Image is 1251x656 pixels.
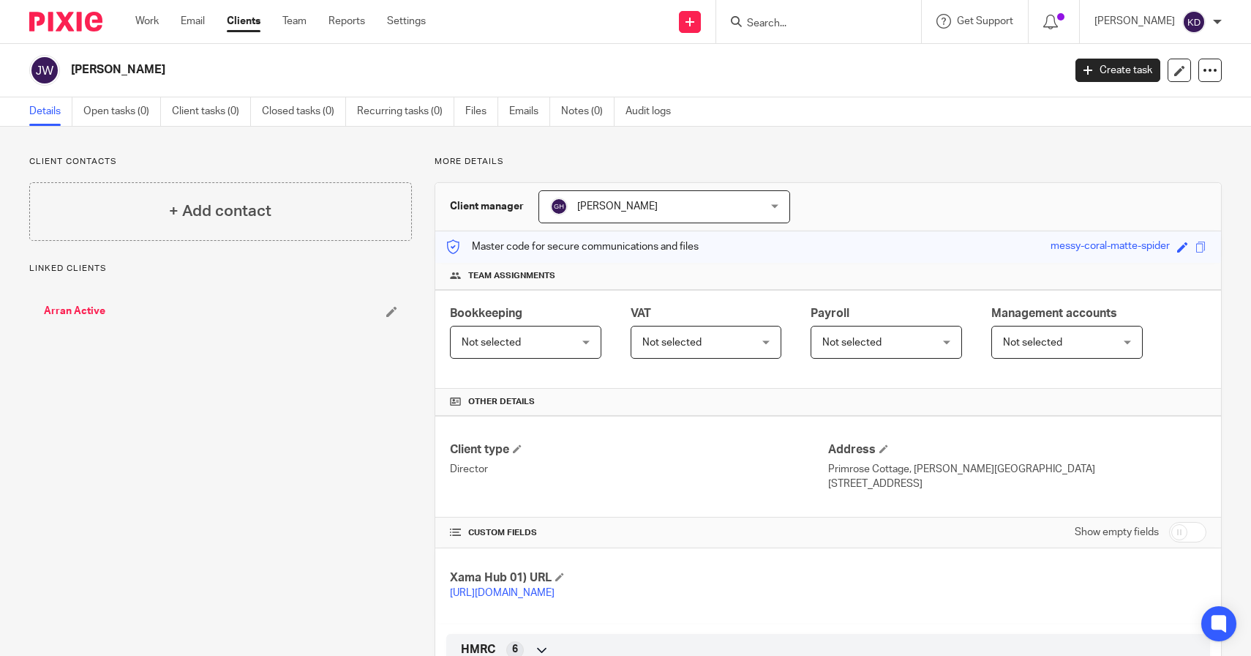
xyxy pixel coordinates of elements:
[811,307,849,319] span: Payroll
[262,97,346,126] a: Closed tasks (0)
[387,14,426,29] a: Settings
[550,198,568,215] img: svg%3E
[172,97,251,126] a: Client tasks (0)
[357,97,454,126] a: Recurring tasks (0)
[509,97,550,126] a: Emails
[1075,525,1159,540] label: Show empty fields
[435,156,1222,168] p: More details
[29,12,102,31] img: Pixie
[1075,59,1160,82] a: Create task
[450,307,522,319] span: Bookkeeping
[561,97,615,126] a: Notes (0)
[328,14,365,29] a: Reports
[991,307,1117,319] span: Management accounts
[44,304,105,318] a: Arran Active
[282,14,307,29] a: Team
[29,97,72,126] a: Details
[29,156,412,168] p: Client contacts
[446,239,699,254] p: Master code for secure communications and files
[450,527,828,539] h4: CUSTOM FIELDS
[631,307,651,319] span: VAT
[1003,338,1062,348] span: Not selected
[71,62,857,78] h2: [PERSON_NAME]
[468,396,535,408] span: Other details
[465,97,498,126] a: Files
[450,462,828,477] p: Director
[135,14,159,29] a: Work
[450,442,828,458] h4: Client type
[83,97,161,126] a: Open tasks (0)
[828,477,1206,491] p: [STREET_ADDRESS]
[29,55,60,86] img: svg%3E
[745,18,877,31] input: Search
[822,338,882,348] span: Not selected
[1051,239,1170,256] div: messy-coral-matte-spider
[828,442,1206,458] h4: Address
[29,263,412,275] p: Linked clients
[642,338,702,348] span: Not selected
[450,199,524,214] h3: Client manager
[181,14,205,29] a: Email
[227,14,260,29] a: Clients
[169,200,271,223] h4: + Add contact
[577,201,658,212] span: [PERSON_NAME]
[468,270,555,282] span: Team assignments
[625,97,682,126] a: Audit logs
[828,462,1206,477] p: Primrose Cottage, [PERSON_NAME][GEOGRAPHIC_DATA]
[957,16,1013,26] span: Get Support
[450,570,828,586] h4: Xama Hub 01) URL
[450,588,555,598] a: [URL][DOMAIN_NAME]
[1094,14,1175,29] p: [PERSON_NAME]
[462,338,521,348] span: Not selected
[1182,10,1206,34] img: svg%3E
